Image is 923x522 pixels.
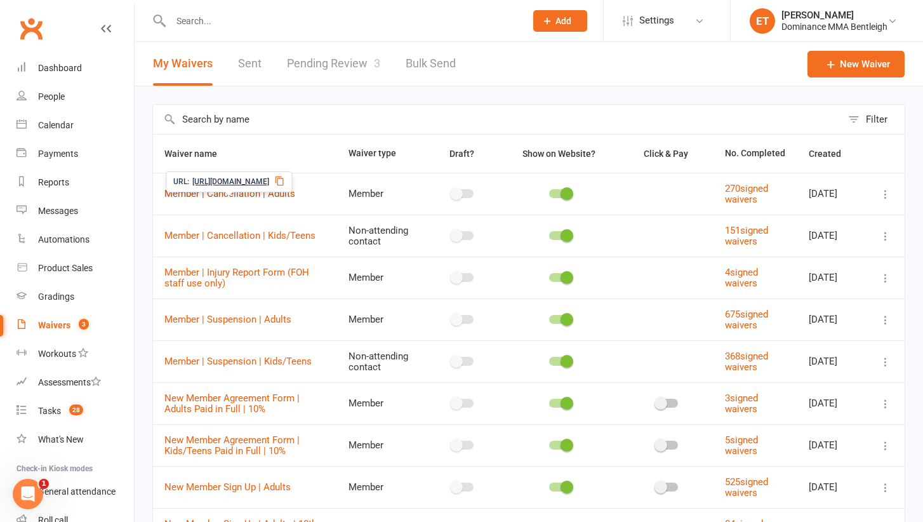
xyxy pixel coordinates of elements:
[167,12,517,30] input: Search...
[797,466,867,508] td: [DATE]
[164,434,300,457] a: New Member Agreement Form | Kids/Teens Paid in Full | 10%
[38,434,84,445] div: What's New
[438,146,488,161] button: Draft?
[38,91,65,102] div: People
[337,424,427,466] td: Member
[797,215,867,257] td: [DATE]
[238,42,262,86] a: Sent
[449,149,474,159] span: Draft?
[842,105,905,134] button: Filter
[725,351,768,373] a: 368signed waivers
[337,173,427,215] td: Member
[164,188,295,199] a: Member | Cancellation | Adults
[164,481,291,493] a: New Member Sign Up | Adults
[17,83,134,111] a: People
[17,111,134,140] a: Calendar
[533,10,587,32] button: Add
[38,377,101,387] div: Assessments
[725,267,758,289] a: 4signed waivers
[17,168,134,197] a: Reports
[725,183,768,205] a: 270signed waivers
[17,197,134,225] a: Messages
[555,16,571,26] span: Add
[725,392,758,415] a: 3signed waivers
[13,479,43,509] iframe: Intercom live chat
[337,382,427,424] td: Member
[781,21,887,32] div: Dominance MMA Bentleigh
[38,120,74,130] div: Calendar
[866,112,887,127] div: Filter
[164,149,231,159] span: Waiver name
[164,356,312,367] a: Member | Suspension | Kids/Teens
[337,135,427,173] th: Waiver type
[38,206,78,216] div: Messages
[797,340,867,382] td: [DATE]
[164,314,291,325] a: Member | Suspension | Adults
[17,225,134,254] a: Automations
[173,176,189,188] span: URL:
[725,309,768,331] a: 675signed waivers
[797,257,867,298] td: [DATE]
[632,146,702,161] button: Click & Pay
[337,340,427,382] td: Non-attending contact
[374,57,380,70] span: 3
[164,230,315,241] a: Member | Cancellation | Kids/Teens
[38,149,78,159] div: Payments
[797,173,867,215] td: [DATE]
[17,397,134,425] a: Tasks 28
[639,6,674,35] span: Settings
[287,42,380,86] a: Pending Review3
[38,486,116,497] div: General attendance
[164,267,309,289] a: Member | Injury Report Form (FOH staff use only)
[38,234,90,244] div: Automations
[17,478,134,506] a: General attendance kiosk mode
[725,434,758,457] a: 5signed waivers
[17,54,134,83] a: Dashboard
[511,146,609,161] button: Show on Website?
[38,320,70,330] div: Waivers
[725,476,768,499] a: 525signed waivers
[797,298,867,340] td: [DATE]
[750,8,775,34] div: ET
[38,263,93,273] div: Product Sales
[17,140,134,168] a: Payments
[809,146,855,161] button: Created
[522,149,595,159] span: Show on Website?
[807,51,905,77] a: New Waiver
[15,13,47,44] a: Clubworx
[337,466,427,508] td: Member
[39,479,49,489] span: 1
[38,406,61,416] div: Tasks
[164,392,300,415] a: New Member Agreement Form | Adults Paid in Full | 10%
[38,177,69,187] div: Reports
[644,149,688,159] span: Click & Pay
[797,382,867,424] td: [DATE]
[17,425,134,454] a: What's New
[79,319,89,330] span: 3
[17,283,134,311] a: Gradings
[337,215,427,257] td: Non-attending contact
[38,291,74,302] div: Gradings
[38,63,82,73] div: Dashboard
[164,146,231,161] button: Waiver name
[406,42,456,86] a: Bulk Send
[17,254,134,283] a: Product Sales
[809,149,855,159] span: Created
[192,176,269,188] span: [URL][DOMAIN_NAME]
[153,105,842,134] input: Search by name
[38,349,76,359] div: Workouts
[17,311,134,340] a: Waivers 3
[17,340,134,368] a: Workouts
[781,10,887,21] div: [PERSON_NAME]
[337,298,427,340] td: Member
[797,424,867,466] td: [DATE]
[17,368,134,397] a: Assessments
[337,257,427,298] td: Member
[725,225,768,247] a: 151signed waivers
[714,135,797,173] th: No. Completed
[69,405,83,415] span: 28
[153,42,213,86] button: My Waivers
